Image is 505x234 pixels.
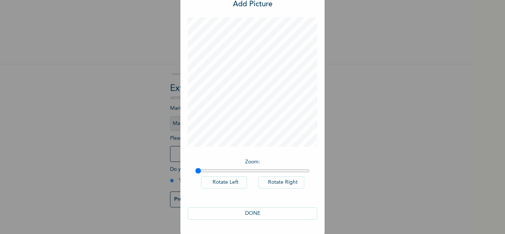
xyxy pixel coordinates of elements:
button: DONE [188,207,317,220]
button: Rotate Left [201,176,247,189]
p: Zoom : [195,158,310,166]
span: Please add a recent Passport Photograph [170,136,303,166]
button: Rotate Right [258,176,304,189]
